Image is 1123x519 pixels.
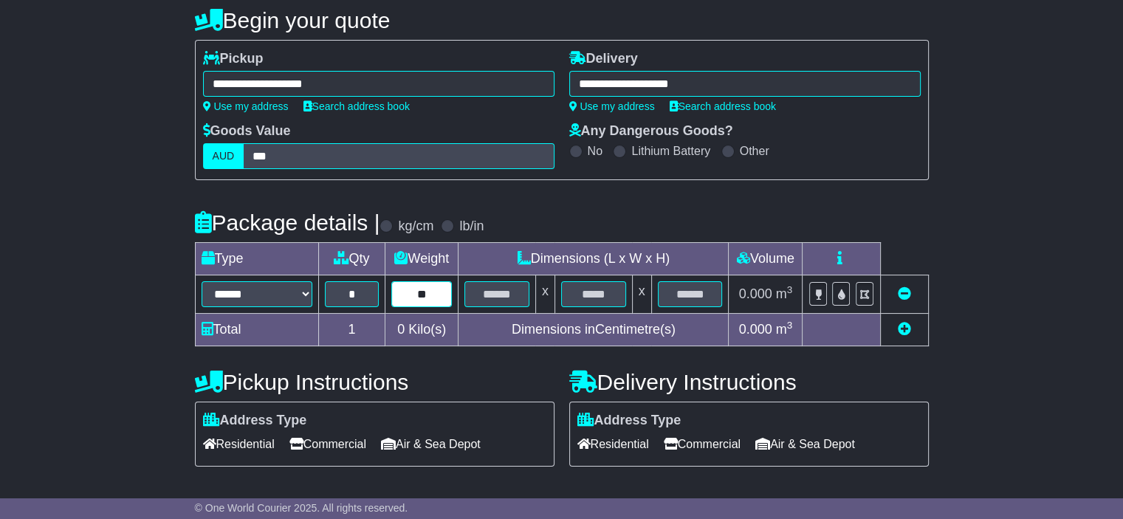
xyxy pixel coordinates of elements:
label: Pickup [203,51,264,67]
h4: Begin your quote [195,8,929,32]
h4: Package details | [195,210,380,235]
h4: Delivery Instructions [569,370,929,394]
a: Remove this item [898,286,911,301]
a: Add new item [898,322,911,337]
a: Use my address [569,100,655,112]
a: Search address book [670,100,776,112]
sup: 3 [787,320,793,331]
span: Air & Sea Depot [755,433,855,456]
span: m [776,286,793,301]
td: Weight [385,243,459,275]
td: Kilo(s) [385,314,459,346]
label: Other [740,144,769,158]
label: AUD [203,143,244,169]
span: 0.000 [739,286,772,301]
a: Use my address [203,100,289,112]
label: lb/in [459,219,484,235]
span: Residential [203,433,275,456]
td: Qty [318,243,385,275]
td: 1 [318,314,385,346]
label: Lithium Battery [631,144,710,158]
label: Address Type [577,413,681,429]
td: x [535,275,554,314]
label: Delivery [569,51,638,67]
label: kg/cm [398,219,433,235]
label: Any Dangerous Goods? [569,123,733,140]
span: Residential [577,433,649,456]
span: 0 [397,322,405,337]
span: Commercial [289,433,366,456]
span: m [776,322,793,337]
label: Address Type [203,413,307,429]
label: No [588,144,602,158]
span: Air & Sea Depot [381,433,481,456]
label: Goods Value [203,123,291,140]
sup: 3 [787,284,793,295]
td: Total [195,314,318,346]
td: x [632,275,651,314]
td: Volume [729,243,803,275]
h4: Pickup Instructions [195,370,554,394]
td: Dimensions (L x W x H) [459,243,729,275]
td: Dimensions in Centimetre(s) [459,314,729,346]
a: Search address book [303,100,410,112]
span: 0.000 [739,322,772,337]
td: Type [195,243,318,275]
span: Commercial [664,433,741,456]
span: © One World Courier 2025. All rights reserved. [195,502,408,514]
